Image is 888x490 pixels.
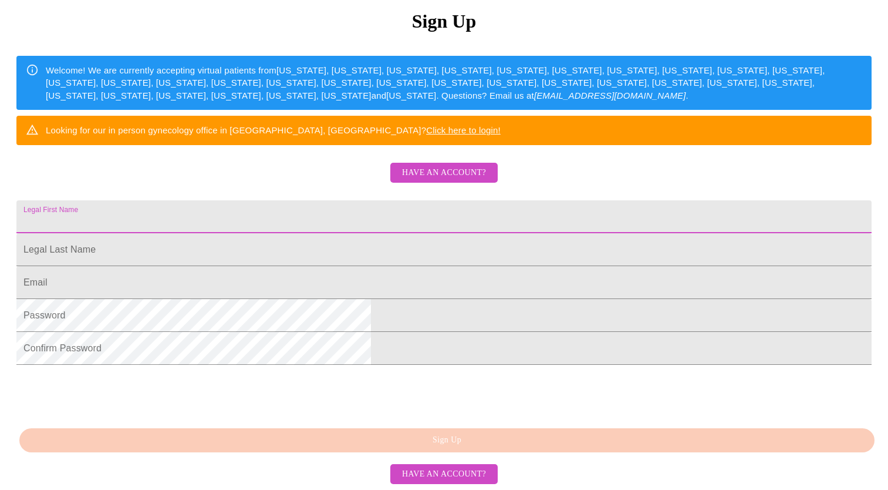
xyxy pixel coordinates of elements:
[387,468,501,478] a: Have an account?
[402,467,486,482] span: Have an account?
[387,175,501,185] a: Have an account?
[46,119,501,141] div: Looking for our in person gynecology office in [GEOGRAPHIC_DATA], [GEOGRAPHIC_DATA]?
[390,163,498,183] button: Have an account?
[16,11,872,32] h3: Sign Up
[46,59,862,106] div: Welcome! We are currently accepting virtual patients from [US_STATE], [US_STATE], [US_STATE], [US...
[402,166,486,180] span: Have an account?
[534,90,686,100] em: [EMAIL_ADDRESS][DOMAIN_NAME]
[16,371,195,417] iframe: reCAPTCHA
[390,464,498,485] button: Have an account?
[426,125,501,135] a: Click here to login!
